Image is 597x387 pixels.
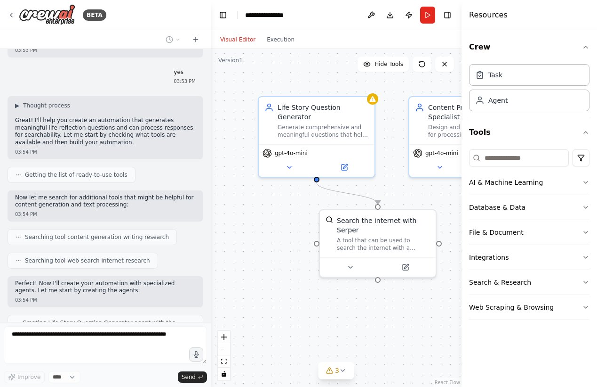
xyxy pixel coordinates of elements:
[218,355,230,368] button: fit view
[326,216,333,223] img: SerperDevTool
[258,96,375,178] div: Life Story Question GeneratorGenerate comprehensive and meaningful questions that help individual...
[15,47,196,54] div: 03:53 PM
[337,237,430,252] div: A tool that can be used to search the internet with a search_query. Supports different search typ...
[318,162,371,173] button: Open in side panel
[408,96,526,178] div: Content Processing SpecialistDesign and organize systems for processing video, audio, and text re...
[469,9,508,21] h4: Resources
[15,296,196,304] div: 03:54 PM
[15,102,19,109] span: ▶
[318,362,354,379] button: 3
[261,34,300,45] button: Execution
[488,70,502,80] div: Task
[17,373,40,381] span: Improve
[358,57,409,72] button: Hide Tools
[379,262,432,273] button: Open in side panel
[337,216,430,235] div: Search the internet with Serper
[245,10,294,20] nav: breadcrumb
[218,343,230,355] button: zoom out
[469,146,589,328] div: Tools
[25,257,150,264] span: Searching tool web search internet research
[15,194,196,209] p: Now let me search for additional tools that might be helpful for content generation and text proc...
[435,380,460,385] a: React Flow attribution
[15,211,196,218] div: 03:54 PM
[15,148,196,156] div: 03:54 PM
[15,117,196,146] p: Great! I'll help you create an automation that generates meaningful life reflection questions and...
[162,34,184,45] button: Switch to previous chat
[278,124,369,139] div: Generate comprehensive and meaningful questions that help individuals and families explore signif...
[469,60,589,119] div: Crew
[428,103,519,122] div: Content Processing Specialist
[218,57,243,64] div: Version 1
[218,331,230,343] button: zoom in
[469,34,589,60] button: Crew
[441,8,454,22] button: Hide right sidebar
[469,245,589,270] button: Integrations
[215,34,261,45] button: Visual Editor
[425,149,458,157] span: gpt-4o-mini
[15,102,70,109] button: ▶Thought process
[216,8,230,22] button: Hide left sidebar
[218,331,230,380] div: React Flow controls
[275,149,308,157] span: gpt-4o-mini
[83,9,106,21] div: BETA
[188,34,203,45] button: Start a new chat
[469,295,589,320] button: Web Scraping & Browsing
[278,103,369,122] div: Life Story Question Generator
[428,124,519,139] div: Design and organize systems for processing video, audio, and text responses into searchable forma...
[319,209,437,278] div: SerperDevToolSearch the internet with SerperA tool that can be used to search the internet with a...
[469,119,589,146] button: Tools
[488,96,508,105] div: Agent
[469,270,589,295] button: Search & Research
[218,368,230,380] button: toggle interactivity
[469,170,589,195] button: AI & Machine Learning
[23,102,70,109] span: Thought process
[469,195,589,220] button: Database & Data
[174,69,196,76] p: yes
[178,371,207,383] button: Send
[182,373,196,381] span: Send
[19,4,75,25] img: Logo
[174,78,196,85] div: 03:53 PM
[25,171,127,179] span: Getting the list of ready-to-use tools
[15,280,196,295] p: Perfect! Now I'll create your automation with specialized agents. Let me start by creating the ag...
[469,220,589,245] button: File & Document
[23,319,195,334] span: Creating Life Story Question Generator agent with the following tools: Search the internet with [...
[335,366,339,375] span: 3
[312,182,382,204] g: Edge from 8e234374-7d7d-4975-bf79-9d8d920dd087 to 71b39723-2c07-4214-a0a7-65002be3bb0e
[25,233,169,241] span: Searching tool content generation writing research
[189,347,203,362] button: Click to speak your automation idea
[4,371,45,383] button: Improve
[374,60,403,68] span: Hide Tools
